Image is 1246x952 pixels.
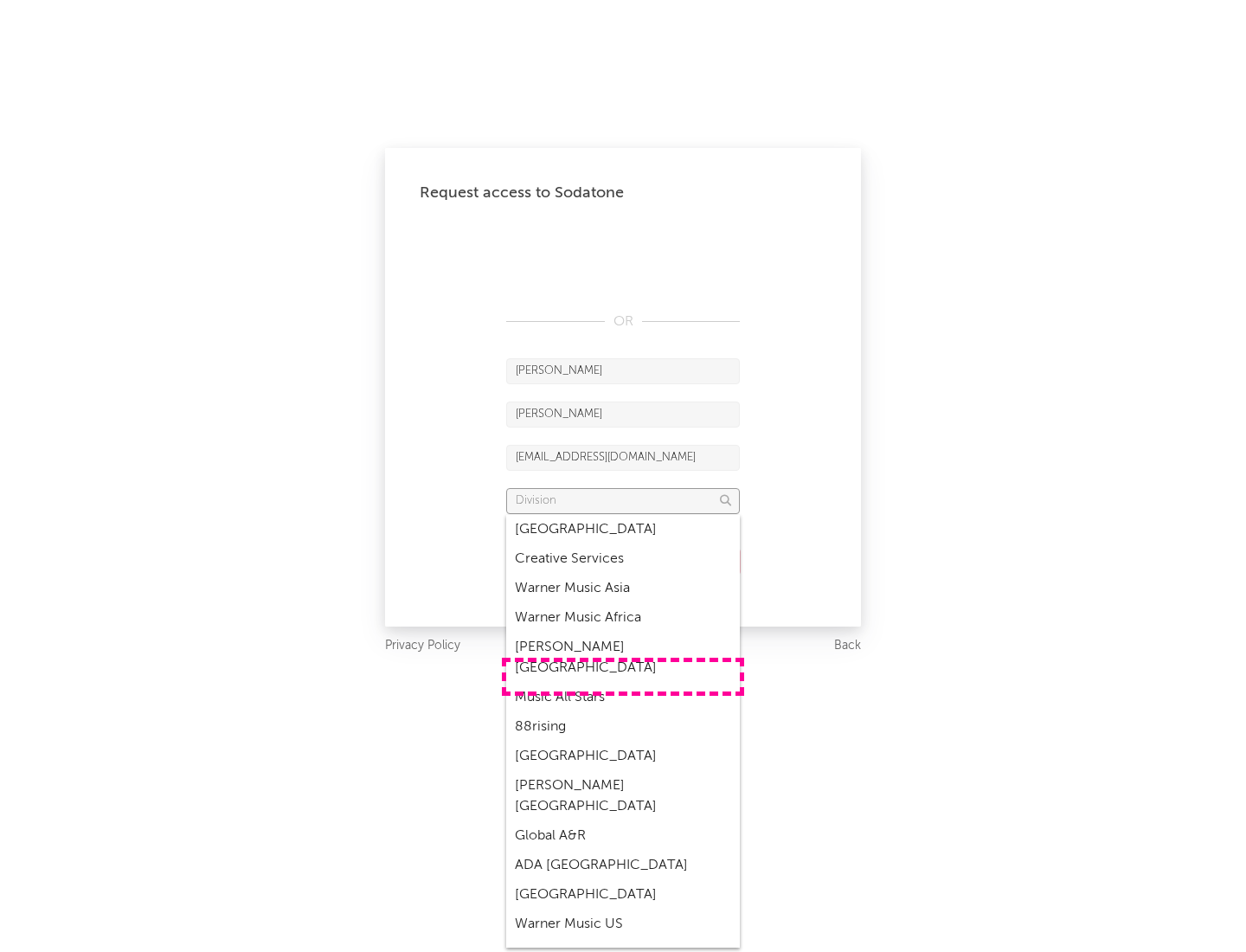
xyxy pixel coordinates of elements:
[506,742,740,771] div: [GEOGRAPHIC_DATA]
[506,910,740,939] div: Warner Music US
[506,402,740,428] input: Last Name
[506,574,740,603] div: Warner Music Asia
[506,312,740,332] div: OR
[506,358,740,384] input: First Name
[506,603,740,633] div: Warner Music Africa
[506,515,740,544] div: [GEOGRAPHIC_DATA]
[420,183,826,203] div: Request access to Sodatone
[506,633,740,683] div: [PERSON_NAME] [GEOGRAPHIC_DATA]
[506,712,740,742] div: 88rising
[506,544,740,574] div: Creative Services
[834,635,861,657] a: Back
[506,683,740,712] div: Music All Stars
[385,635,460,657] a: Privacy Policy
[506,771,740,821] div: [PERSON_NAME] [GEOGRAPHIC_DATA]
[506,880,740,910] div: [GEOGRAPHIC_DATA]
[506,488,740,514] input: Division
[506,821,740,851] div: Global A&R
[506,445,740,471] input: Email
[506,851,740,880] div: ADA [GEOGRAPHIC_DATA]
